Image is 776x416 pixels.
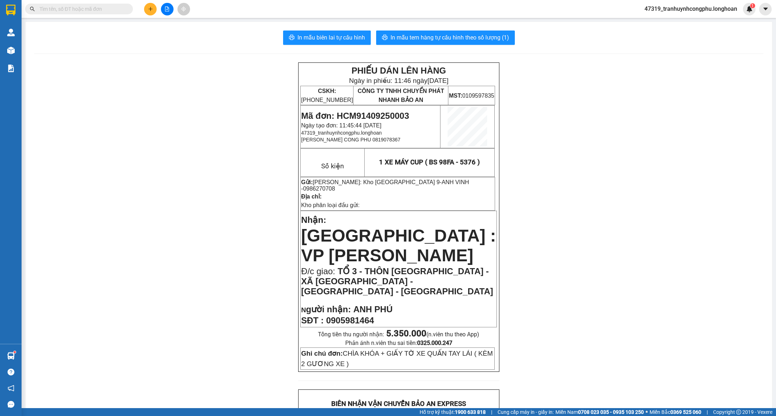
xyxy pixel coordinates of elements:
button: plus [144,3,157,15]
strong: N [301,306,351,314]
span: 47319_tranhuynhcongphu.longhoan [639,4,743,13]
span: notification [8,385,14,392]
strong: PHIẾU DÁN LÊN HÀNG [351,66,446,75]
button: aim [177,3,190,15]
span: copyright [736,410,741,415]
span: 0986270708 [303,186,335,192]
span: [PHONE_NUMBER] [301,88,353,103]
span: aim [181,6,186,11]
span: Hỗ trợ kỹ thuật: [420,408,486,416]
strong: 0325.000.247 [417,340,452,346]
span: gười nhận: [306,304,351,314]
strong: 0369 525 060 [670,409,701,415]
span: message [8,401,14,408]
sup: 1 [14,351,16,353]
span: | [707,408,708,416]
button: printerIn mẫu biên lai tự cấu hình [283,31,371,45]
span: TỔ 3 - THÔN [GEOGRAPHIC_DATA] - XÃ [GEOGRAPHIC_DATA] - [GEOGRAPHIC_DATA] - [GEOGRAPHIC_DATA] [301,266,493,296]
strong: 0708 023 035 - 0935 103 250 [578,409,644,415]
img: warehouse-icon [7,47,15,54]
span: Cung cấp máy in - giấy in: [498,408,554,416]
span: 0109597835 [449,93,494,99]
strong: Địa chỉ: [301,193,322,200]
strong: 5.350.000 [386,328,426,338]
img: solution-icon [7,65,15,72]
span: [PERSON_NAME]: Kho [GEOGRAPHIC_DATA] 9 [313,179,440,185]
span: printer [289,34,295,41]
span: search [30,6,35,11]
span: In mẫu tem hàng tự cấu hình theo số lượng (1) [391,33,509,42]
img: warehouse-icon [7,352,15,360]
span: ANH VINH - [301,179,469,192]
span: [GEOGRAPHIC_DATA] : VP [PERSON_NAME] [301,226,496,265]
span: Tổng tiền thu người nhận: [318,331,479,338]
span: question-circle [8,369,14,375]
span: plus [148,6,153,11]
span: file-add [165,6,170,11]
strong: BIÊN NHẬN VẬN CHUYỂN BẢO AN EXPRESS [331,400,466,408]
strong: MST: [449,93,462,99]
strong: CSKH: [318,88,336,94]
span: 47319_tranhuynhcongphu.longhoan [301,130,382,136]
input: Tìm tên, số ĐT hoặc mã đơn [40,5,124,13]
span: Nhận: [301,215,326,225]
button: printerIn mẫu tem hàng tự cấu hình theo số lượng (1) [376,31,515,45]
span: (n.viên thu theo App) [386,331,479,338]
span: Số kiện [321,162,344,170]
span: [PERSON_NAME] CONG PHU 0819078367 [301,137,400,142]
span: Miền Bắc [650,408,701,416]
img: logo-vxr [6,5,15,15]
span: Đ/c giao: [301,266,337,276]
span: Miền Nam [555,408,644,416]
span: - [301,179,469,192]
span: | [491,408,492,416]
span: 0905981464 [326,315,374,325]
img: icon-new-feature [746,6,753,12]
span: In mẫu biên lai tự cấu hình [297,33,365,42]
span: CÔNG TY TNHH CHUYỂN PHÁT NHANH BẢO AN [357,88,444,103]
strong: 1900 633 818 [455,409,486,415]
span: Mã đơn: HCM91409250003 [301,111,409,121]
strong: SĐT : [301,315,324,325]
sup: 1 [750,3,755,8]
span: 1 [751,3,754,8]
span: Ngày tạo đơn: 11:45:44 [DATE] [301,122,381,128]
button: file-add [161,3,174,15]
strong: Ghi chú đơn: [301,350,343,357]
span: [DATE] [428,77,449,84]
span: Phản ánh n.viên thu sai tiền: [345,340,452,346]
span: caret-down [762,6,769,12]
span: ANH PHÚ [353,304,392,314]
span: ⚪️ [646,411,648,413]
span: CHÌA KHÓA + GIẤY TỜ XE QUẤN TAY LÁI ( KÈM 2 GƯƠNG XE ) [301,350,493,368]
button: caret-down [759,3,772,15]
span: printer [382,34,388,41]
span: 1 XE MÁY CUP ( BS 98FA - 5376 ) [379,158,480,166]
span: Ngày in phiếu: 11:46 ngày [349,77,448,84]
img: warehouse-icon [7,29,15,36]
span: Kho phân loại đầu gửi: [301,202,360,208]
strong: Gửi: [301,179,313,185]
